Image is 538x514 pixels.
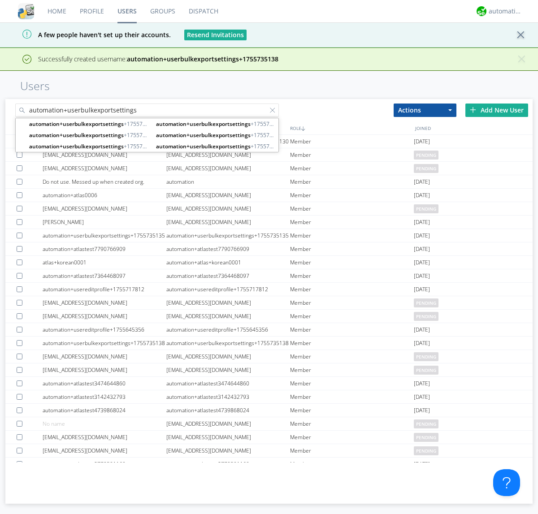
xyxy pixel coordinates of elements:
div: ROLE [288,121,413,134]
a: automation+atlas0006[EMAIL_ADDRESS][DOMAIN_NAME]Member[DATE] [5,189,533,202]
div: Add New User [465,104,528,117]
a: automation+usereditprofile+1755717812automation+usereditprofile+1755717812Member[DATE] [5,283,533,296]
div: [EMAIL_ADDRESS][DOMAIN_NAME] [166,202,290,215]
div: [PERSON_NAME] [43,216,166,229]
div: Member [290,229,414,242]
div: atlas+korean0001 [43,256,166,269]
div: Member [290,377,414,390]
span: pending [414,446,438,455]
div: [EMAIL_ADDRESS][DOMAIN_NAME] [166,296,290,309]
a: automation+userbulkexportsettings+1755735135automation+userbulkexportsettings+1755735135Member[DATE] [5,229,533,242]
div: automation [166,175,290,188]
strong: automation+userbulkexportsettings [156,131,251,139]
a: [EMAIL_ADDRESS][DOMAIN_NAME][EMAIL_ADDRESS][DOMAIN_NAME]Memberpending [5,162,533,175]
div: Member [290,390,414,403]
div: [EMAIL_ADDRESS][DOMAIN_NAME] [166,417,290,430]
div: Member [290,404,414,417]
div: Member [290,216,414,229]
span: pending [414,151,438,160]
div: Member [290,175,414,188]
button: Actions [394,104,456,117]
strong: automation+userbulkexportsettings+1755735138 [127,55,278,63]
div: Member [290,323,414,336]
div: Member [290,363,414,376]
span: +1755735138 [29,142,149,151]
div: automation+usereditprofile+1755645356 [43,323,166,336]
strong: automation+userbulkexportsettings [29,120,124,128]
a: [EMAIL_ADDRESS][DOMAIN_NAME][EMAIL_ADDRESS][DOMAIN_NAME]Memberpending [5,431,533,444]
div: automation+atlas0006 [43,189,166,202]
span: pending [414,298,438,307]
div: automation+atlastest4739868024 [166,404,290,417]
span: +1755735130 [156,120,276,128]
a: [PERSON_NAME][EMAIL_ADDRESS][DOMAIN_NAME]Member[DATE] [5,216,533,229]
a: [EMAIL_ADDRESS][DOMAIN_NAME][EMAIL_ADDRESS][DOMAIN_NAME]Memberpending [5,363,533,377]
div: automation+atlastest8770591169 [43,458,166,471]
a: automation+atlastest3474644860automation+atlastest3474644860Member[DATE] [5,377,533,390]
a: automation+atlastest3142432793automation+atlastest3142432793Member[DATE] [5,390,533,404]
div: automation+atlastest8770591169 [166,458,290,471]
span: +1755735135 [29,131,149,139]
a: [EMAIL_ADDRESS][DOMAIN_NAME][EMAIL_ADDRESS][DOMAIN_NAME]Memberpending [5,148,533,162]
div: Member [290,202,414,215]
img: cddb5a64eb264b2086981ab96f4c1ba7 [18,3,34,19]
span: [DATE] [414,229,430,242]
button: Resend Invitations [184,30,247,40]
a: automation+atlastest8770591169automation+atlastest8770591169Member[DATE] [5,458,533,471]
a: automation+atlastest7790766909automation+atlastest7790766909Member[DATE] [5,242,533,256]
div: Member [290,296,414,309]
a: automation+userbulkexportsettings+1755735130automation+userbulkexportsettings+1755735130Member[DATE] [5,135,533,148]
div: Member [290,417,414,430]
div: [EMAIL_ADDRESS][DOMAIN_NAME] [166,216,290,229]
div: Member [290,444,414,457]
div: automation+atlastest3142432793 [43,390,166,403]
div: automation+userbulkexportsettings+1755735138 [43,337,166,350]
a: automation+atlastest4739868024automation+atlastest4739868024Member[DATE] [5,404,533,417]
span: [DATE] [414,175,430,189]
span: [DATE] [414,390,430,404]
div: [EMAIL_ADDRESS][DOMAIN_NAME] [43,431,166,444]
div: Member [290,310,414,323]
input: Search users [15,104,279,117]
div: automation+atlastest3474644860 [166,377,290,390]
div: [EMAIL_ADDRESS][DOMAIN_NAME] [166,310,290,323]
div: [EMAIL_ADDRESS][DOMAIN_NAME] [166,148,290,161]
div: automation+atlastest7364468097 [43,269,166,282]
span: [DATE] [414,337,430,350]
div: [EMAIL_ADDRESS][DOMAIN_NAME] [166,350,290,363]
span: pending [414,352,438,361]
strong: automation+userbulkexportsettings [156,143,251,150]
span: +1755735138 [156,142,276,151]
div: automation+usereditprofile+1755645356 [166,323,290,336]
div: Member [290,431,414,444]
div: automation+usereditprofile+1755717812 [43,283,166,296]
div: Member [290,283,414,296]
div: [EMAIL_ADDRESS][DOMAIN_NAME] [43,162,166,175]
span: [DATE] [414,323,430,337]
div: automation+atlas+korean0001 [166,256,290,269]
a: No name[EMAIL_ADDRESS][DOMAIN_NAME]Memberpending [5,417,533,431]
a: atlas+korean0001automation+atlas+korean0001Member[DATE] [5,256,533,269]
a: [EMAIL_ADDRESS][DOMAIN_NAME][EMAIL_ADDRESS][DOMAIN_NAME]Memberpending [5,310,533,323]
div: automation+atlastest3142432793 [166,390,290,403]
span: +1755735135 [156,131,276,139]
div: Do not use. Messed up when created org. [43,175,166,188]
span: [DATE] [414,404,430,417]
div: [EMAIL_ADDRESS][DOMAIN_NAME] [166,162,290,175]
div: [EMAIL_ADDRESS][DOMAIN_NAME] [43,444,166,457]
div: Member [290,269,414,282]
span: No name [43,420,65,428]
a: automation+atlastest7364468097automation+atlastest7364468097Member[DATE] [5,269,533,283]
div: Member [290,135,414,148]
img: plus.svg [470,107,476,113]
span: [DATE] [414,189,430,202]
div: [EMAIL_ADDRESS][DOMAIN_NAME] [43,296,166,309]
div: automation+atlastest7790766909 [43,242,166,255]
strong: automation+userbulkexportsettings [156,120,251,128]
div: Member [290,337,414,350]
div: automation+atlastest3474644860 [43,377,166,390]
span: pending [414,433,438,442]
div: automation+userbulkexportsettings+1755735135 [43,229,166,242]
div: Member [290,148,414,161]
span: [DATE] [414,269,430,283]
